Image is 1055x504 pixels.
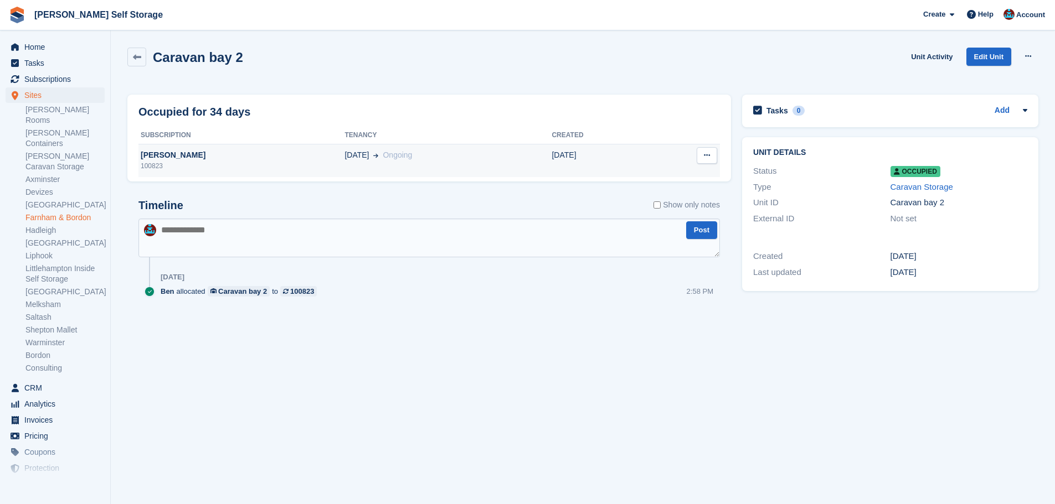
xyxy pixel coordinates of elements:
a: menu [6,39,105,55]
span: Home [24,39,91,55]
div: 100823 [290,286,314,297]
h2: Occupied for 34 days [138,103,250,120]
span: Pricing [24,428,91,444]
th: Tenancy [344,127,552,144]
a: Consulting [25,363,105,373]
div: Type [753,181,890,194]
td: [DATE] [552,144,649,177]
a: Edit Unit [966,48,1011,66]
span: Invoices [24,412,91,428]
label: Show only notes [653,199,720,211]
span: [DATE] [344,149,369,161]
a: Axminster [25,174,105,185]
span: CRM [24,380,91,396]
div: Unit ID [753,196,890,209]
span: Protection [24,460,91,476]
a: menu [6,55,105,71]
div: Not set [891,212,1027,225]
span: Help [978,9,994,20]
input: Show only notes [653,199,661,211]
a: [PERSON_NAME] Caravan Storage [25,151,105,172]
a: [GEOGRAPHIC_DATA] [25,200,105,210]
a: Devizes [25,187,105,198]
span: Coupons [24,444,91,460]
div: External ID [753,212,890,225]
a: 100823 [280,286,317,297]
a: [PERSON_NAME] Rooms [25,105,105,126]
span: Analytics [24,396,91,412]
span: Create [923,9,945,20]
a: Warminster [25,337,105,348]
a: Melksham [25,299,105,310]
a: Add [995,105,1010,117]
a: Saltash [25,312,105,323]
a: menu [6,412,105,428]
a: menu [6,380,105,396]
h2: Caravan bay 2 [153,50,243,65]
a: Hadleigh [25,225,105,236]
th: Created [552,127,649,144]
div: allocated to [161,286,322,297]
a: [PERSON_NAME] Containers [25,128,105,149]
div: Created [753,250,890,263]
h2: Timeline [138,199,183,212]
a: Bordon [25,350,105,361]
a: Shepton Mallet [25,325,105,335]
a: Liphook [25,251,105,261]
span: Occupied [891,166,940,177]
span: Sites [24,87,91,103]
span: Settings [24,476,91,492]
img: Dev Yildirim [1003,9,1015,20]
img: Dev Yildirim [144,224,156,236]
div: Status [753,165,890,178]
div: 0 [792,106,805,116]
a: menu [6,476,105,492]
img: stora-icon-8386f47178a22dfd0bd8f6a31ec36ba5ce8667c1dd55bd0f319d3a0aa187defe.svg [9,7,25,23]
a: menu [6,428,105,444]
a: [GEOGRAPHIC_DATA] [25,287,105,297]
div: [DATE] [891,266,1027,279]
div: 100823 [138,161,344,171]
div: Last updated [753,266,890,279]
a: Caravan Storage [891,182,953,191]
span: Tasks [24,55,91,71]
a: Caravan bay 2 [208,286,270,297]
div: [DATE] [891,250,1027,263]
a: menu [6,71,105,87]
h2: Unit details [753,148,1027,157]
a: [PERSON_NAME] Self Storage [30,6,167,24]
div: [PERSON_NAME] [138,149,344,161]
span: Subscriptions [24,71,91,87]
span: Ben [161,286,174,297]
th: Subscription [138,127,344,144]
h2: Tasks [766,106,788,116]
a: menu [6,87,105,103]
div: [DATE] [161,273,184,282]
a: Littlehampton Inside Self Storage [25,263,105,284]
span: Ongoing [383,150,412,159]
a: menu [6,396,105,412]
a: menu [6,444,105,460]
div: Caravan bay 2 [218,286,267,297]
a: Unit Activity [907,48,957,66]
div: Caravan bay 2 [891,196,1027,209]
span: Account [1016,9,1045,20]
a: menu [6,460,105,476]
div: 2:58 PM [687,286,713,297]
a: Farnham & Bordon [25,212,105,223]
button: Post [686,221,717,240]
a: [GEOGRAPHIC_DATA] [25,238,105,248]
